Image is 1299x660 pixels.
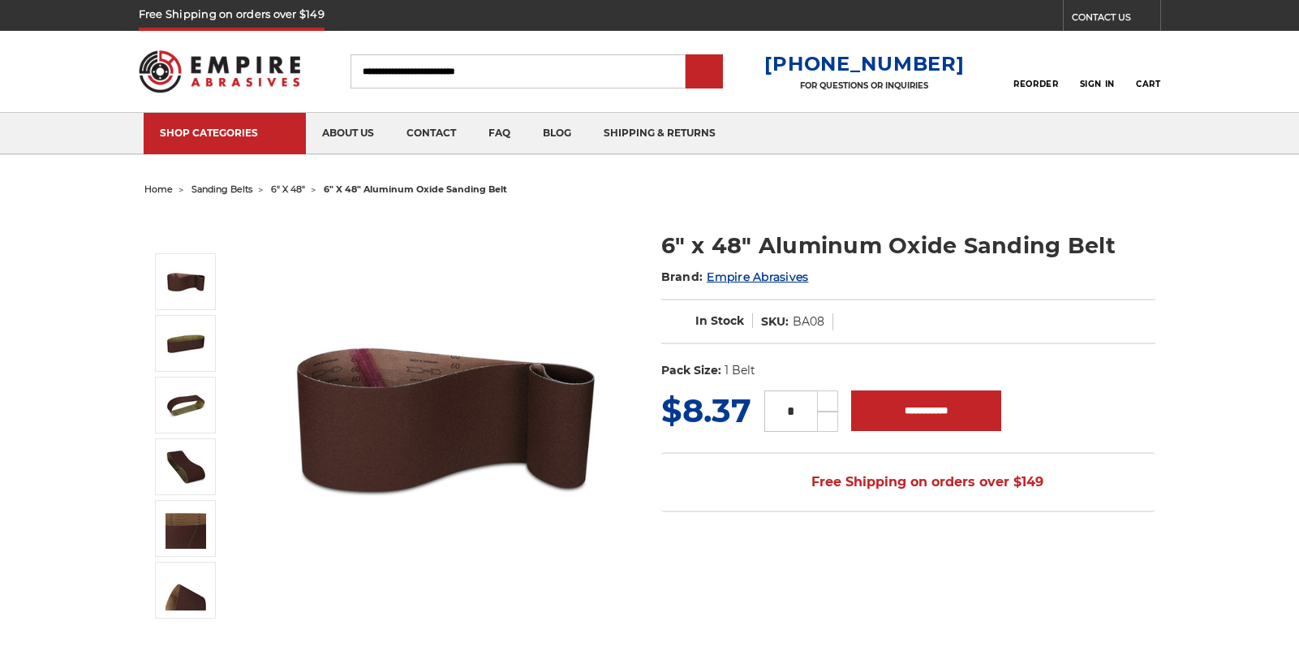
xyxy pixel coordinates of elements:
a: contact [390,113,472,154]
dd: 1 Belt [725,362,755,379]
img: 6" x 48" - Sanding Belt Aluminum Oxide [166,570,206,610]
span: 6" x 48" aluminum oxide sanding belt [324,183,507,195]
span: $8.37 [661,390,751,430]
a: home [144,183,173,195]
img: 6" x 48" Sanding Belt - Aluminum Oxide [166,385,206,425]
input: Submit [688,56,720,88]
a: Empire Abrasives [707,270,808,284]
dd: BA08 [793,313,824,330]
a: shipping & returns [587,113,732,154]
img: 6" x 48" AOX Sanding Belt [166,323,206,364]
span: In Stock [695,313,744,328]
a: [PHONE_NUMBER] [764,52,964,75]
a: blog [527,113,587,154]
p: FOR QUESTIONS OR INQUIRIES [764,80,964,91]
img: 6" x 48" Aluminum Oxide Sanding Belt [283,256,608,580]
img: 6" x 48" Aluminum Oxide Sanding Belt [166,261,206,302]
a: Cart [1136,54,1160,89]
a: Reorder [1013,54,1058,88]
span: Reorder [1013,79,1058,89]
h1: 6" x 48" Aluminum Oxide Sanding Belt [661,230,1155,261]
img: Empire Abrasives [139,40,301,103]
a: 6" x 48" [271,183,305,195]
a: CONTACT US [1072,8,1160,31]
span: Brand: [661,270,703,284]
a: faq [472,113,527,154]
div: SHOP CATEGORIES [160,127,290,139]
img: 6" x 48" Sanding Belt - AOX [166,446,206,487]
span: Free Shipping on orders over $149 [772,466,1043,498]
img: 6" x 48" - Aluminum Oxide Sanding Belt [166,508,206,549]
dt: Pack Size: [661,362,721,379]
span: Cart [1136,79,1160,89]
a: about us [306,113,390,154]
span: Sign In [1080,79,1115,89]
dt: SKU: [761,313,789,330]
a: sanding belts [191,183,252,195]
a: SHOP CATEGORIES [144,113,306,154]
